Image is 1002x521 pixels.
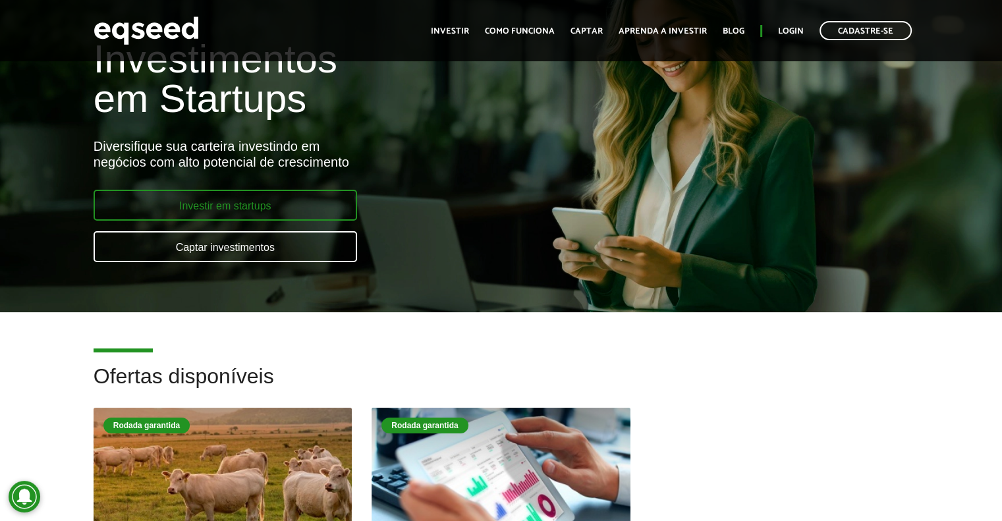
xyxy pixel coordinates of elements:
[571,27,603,36] a: Captar
[778,27,804,36] a: Login
[94,40,575,119] h1: Investimentos em Startups
[94,138,575,170] div: Diversifique sua carteira investindo em negócios com alto potencial de crescimento
[103,418,190,433] div: Rodada garantida
[723,27,744,36] a: Blog
[94,190,357,221] a: Investir em startups
[381,418,468,433] div: Rodada garantida
[820,21,912,40] a: Cadastre-se
[94,231,357,262] a: Captar investimentos
[94,13,199,48] img: EqSeed
[485,27,555,36] a: Como funciona
[431,27,469,36] a: Investir
[94,365,909,408] h2: Ofertas disponíveis
[619,27,707,36] a: Aprenda a investir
